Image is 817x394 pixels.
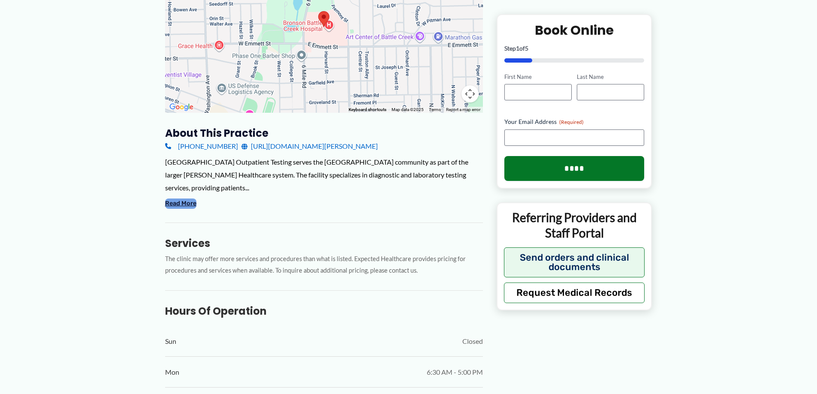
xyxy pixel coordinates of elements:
label: Last Name [577,72,644,81]
a: Open this area in Google Maps (opens a new window) [167,102,196,113]
button: Request Medical Records [504,282,645,303]
span: 5 [525,44,528,51]
a: [URL][DOMAIN_NAME][PERSON_NAME] [241,140,378,153]
span: Closed [462,335,483,348]
img: Google [167,102,196,113]
span: 1 [516,44,519,51]
label: Your Email Address [504,117,645,126]
h3: Hours of Operation [165,304,483,318]
p: Referring Providers and Staff Portal [504,210,645,241]
h2: Book Online [504,21,645,38]
button: Keyboard shortcuts [349,107,386,113]
span: Mon [165,366,179,379]
span: Map data ©2025 [392,107,424,112]
button: Send orders and clinical documents [504,247,645,277]
span: (Required) [559,119,584,125]
span: 6:30 AM - 5:00 PM [427,366,483,379]
p: The clinic may offer more services and procedures than what is listed. Expected Healthcare provid... [165,253,483,277]
button: Read More [165,199,196,209]
span: Sun [165,335,176,348]
a: [PHONE_NUMBER] [165,140,238,153]
h3: Services [165,237,483,250]
h3: About this practice [165,126,483,140]
a: Report a map error [446,107,480,112]
button: Map camera controls [461,85,479,102]
label: First Name [504,72,572,81]
a: Terms (opens in new tab) [429,107,441,112]
div: [GEOGRAPHIC_DATA] Outpatient Testing serves the [GEOGRAPHIC_DATA] community as part of the larger... [165,156,483,194]
p: Step of [504,45,645,51]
